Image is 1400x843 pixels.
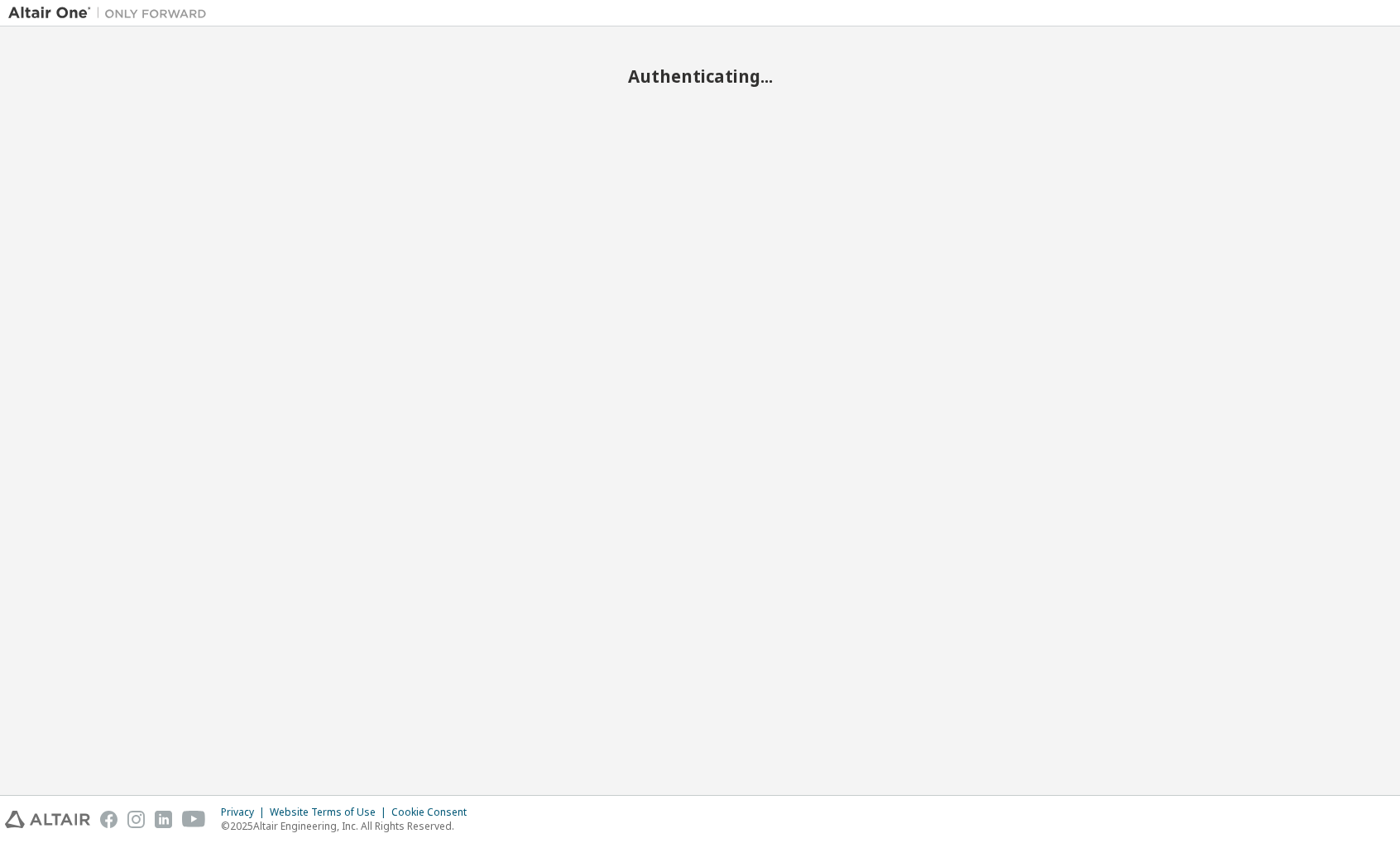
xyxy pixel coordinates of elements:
[270,806,391,819] div: Website Terms of Use
[5,811,90,828] img: altair_logo.svg
[221,806,270,819] div: Privacy
[391,806,477,819] div: Cookie Consent
[8,5,215,22] img: Altair One
[8,65,1392,87] h2: Authenticating...
[100,811,117,828] img: facebook.svg
[221,819,477,833] p: © 2025 Altair Engineering, Inc. All Rights Reserved.
[182,811,206,828] img: youtube.svg
[155,811,172,828] img: linkedin.svg
[127,811,145,828] img: instagram.svg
